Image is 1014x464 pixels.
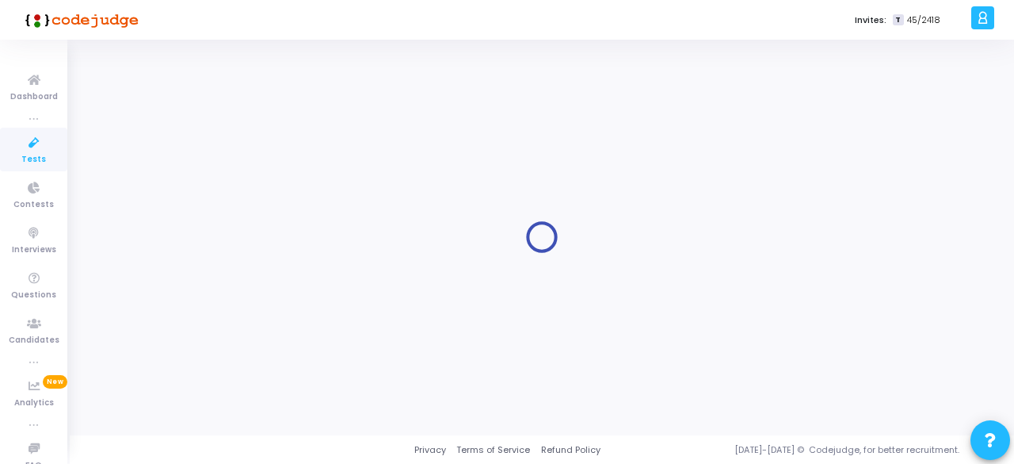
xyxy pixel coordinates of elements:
[12,244,56,257] span: Interviews
[855,13,886,27] label: Invites:
[20,4,139,36] img: logo
[907,13,940,27] span: 45/2418
[893,14,903,26] span: T
[43,375,67,389] span: New
[456,443,530,457] a: Terms of Service
[11,289,56,302] span: Questions
[21,153,46,167] span: Tests
[600,443,994,457] div: [DATE]-[DATE] © Codejudge, for better recruitment.
[14,397,54,410] span: Analytics
[414,443,446,457] a: Privacy
[9,334,59,347] span: Candidates
[541,443,600,457] a: Refund Policy
[10,90,58,104] span: Dashboard
[13,198,54,212] span: Contests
